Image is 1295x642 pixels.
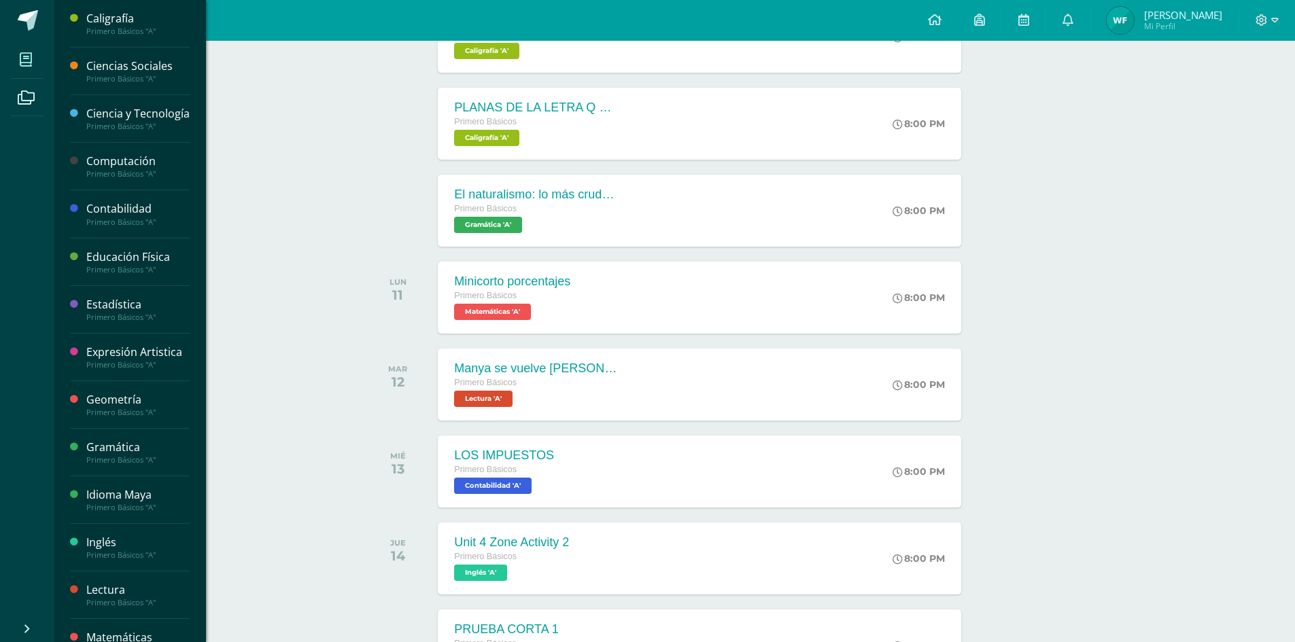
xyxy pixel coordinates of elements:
[86,106,190,131] a: Ciencia y TecnologíaPrimero Básicos "A"
[86,154,190,179] a: ComputaciónPrimero Básicos "A"
[454,43,519,59] span: Caligrafía 'A'
[454,217,522,233] span: Gramática 'A'
[86,503,190,512] div: Primero Básicos "A"
[454,478,532,494] span: Contabilidad 'A'
[454,391,513,407] span: Lectura 'A'
[390,548,406,564] div: 14
[454,448,554,463] div: LOS IMPUESTOS
[86,249,190,265] div: Educación Física
[86,487,190,503] div: Idioma Maya
[390,461,406,477] div: 13
[86,26,190,36] div: Primero Básicos "A"
[86,582,190,607] a: LecturaPrimero Básicos "A"
[86,360,190,370] div: Primero Básicos "A"
[86,122,190,131] div: Primero Básicos "A"
[86,217,190,227] div: Primero Básicos "A"
[454,101,617,115] div: PLANAS DE LA LETRA Q y q mayúscula y minúscula
[86,344,190,370] a: Expresión ArtisticaPrimero Básicos "A"
[454,622,584,637] div: PRUEBA CORTA 1
[454,552,517,561] span: Primero Básicos
[86,582,190,598] div: Lectura
[454,465,517,474] span: Primero Básicos
[454,535,569,550] div: Unit 4 Zone Activity 2
[1144,8,1222,22] span: [PERSON_NAME]
[86,169,190,179] div: Primero Básicos "A"
[86,58,190,84] a: Ciencias SocialesPrimero Básicos "A"
[1144,20,1222,32] span: Mi Perfil
[86,535,190,550] div: Inglés
[454,304,531,320] span: Matemáticas 'A'
[86,265,190,274] div: Primero Básicos "A"
[86,392,190,417] a: GeometríaPrimero Básicos "A"
[86,11,190,36] a: CaligrafíaPrimero Básicos "A"
[86,154,190,169] div: Computación
[454,291,517,300] span: Primero Básicos
[86,455,190,465] div: Primero Básicos "A"
[893,291,945,304] div: 8:00 PM
[454,117,517,126] span: Primero Básicos
[390,277,407,287] div: LUN
[86,392,190,408] div: Geometría
[86,11,190,26] div: Caligrafía
[388,364,407,374] div: MAR
[893,465,945,478] div: 8:00 PM
[454,361,617,376] div: Manya se vuelve [PERSON_NAME]
[454,378,517,387] span: Primero Básicos
[390,451,406,461] div: MIÉ
[390,287,407,303] div: 11
[86,58,190,74] div: Ciencias Sociales
[86,535,190,560] a: InglésPrimero Básicos "A"
[86,440,190,465] a: GramáticaPrimero Básicos "A"
[1107,7,1134,34] img: 83a63e5e881d2b3cd84822e0c7d080d2.png
[86,201,190,226] a: ContabilidadPrimero Básicos "A"
[86,201,190,217] div: Contabilidad
[86,550,190,560] div: Primero Básicos "A"
[390,538,406,548] div: JUE
[86,74,190,84] div: Primero Básicos "A"
[454,130,519,146] span: Caligrafía 'A'
[388,374,407,390] div: 12
[454,274,570,289] div: Minicorto porcentajes
[86,408,190,417] div: Primero Básicos "A"
[454,565,507,581] span: Inglés 'A'
[86,297,190,313] div: Estadística
[454,204,517,213] span: Primero Básicos
[86,297,190,322] a: EstadísticaPrimero Básicos "A"
[454,188,617,202] div: El naturalismo: lo más crudo de la sociedad
[893,378,945,391] div: 8:00 PM
[86,313,190,322] div: Primero Básicos "A"
[86,440,190,455] div: Gramática
[86,249,190,274] a: Educación FísicaPrimero Básicos "A"
[893,204,945,217] div: 8:00 PM
[86,487,190,512] a: Idioma MayaPrimero Básicos "A"
[893,118,945,130] div: 8:00 PM
[893,552,945,565] div: 8:00 PM
[86,106,190,122] div: Ciencia y Tecnología
[86,598,190,607] div: Primero Básicos "A"
[86,344,190,360] div: Expresión Artistica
